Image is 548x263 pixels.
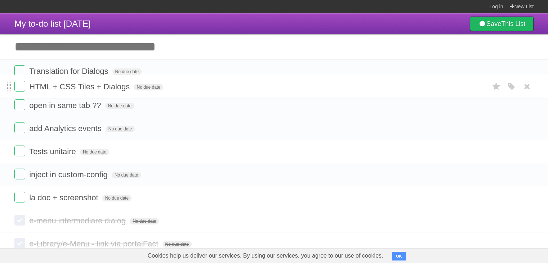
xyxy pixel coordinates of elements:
[14,65,25,76] label: Done
[112,68,142,75] span: No due date
[29,147,78,156] span: Tests unitaire
[392,252,406,260] button: OK
[80,149,109,155] span: No due date
[29,101,103,110] span: open in same tab ??
[14,146,25,156] label: Done
[29,67,110,76] span: Translation for Dialogs
[490,81,503,93] label: Star task
[29,124,103,133] span: add Analytics events
[141,249,391,263] span: Cookies help us deliver our services. By using our services, you agree to our use of cookies.
[501,20,525,27] b: This List
[29,82,132,91] span: HTML + CSS Tiles + Dialogs
[14,99,25,110] label: Done
[29,193,100,202] span: la doc + screenshot
[470,17,534,31] a: SaveThis List
[102,195,132,201] span: No due date
[14,215,25,226] label: Done
[14,122,25,133] label: Done
[112,172,141,178] span: No due date
[14,19,91,28] span: My to-do list [DATE]
[14,192,25,202] label: Done
[29,170,110,179] span: inject in custom-config
[29,239,160,248] span: e-Library/e-Menu - link via portalFact
[14,169,25,179] label: Done
[105,103,134,109] span: No due date
[130,218,159,224] span: No due date
[134,84,163,90] span: No due date
[14,81,25,92] label: Done
[14,238,25,249] label: Done
[29,216,128,225] span: e-menu intermediare dialog
[106,126,135,132] span: No due date
[162,241,192,248] span: No due date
